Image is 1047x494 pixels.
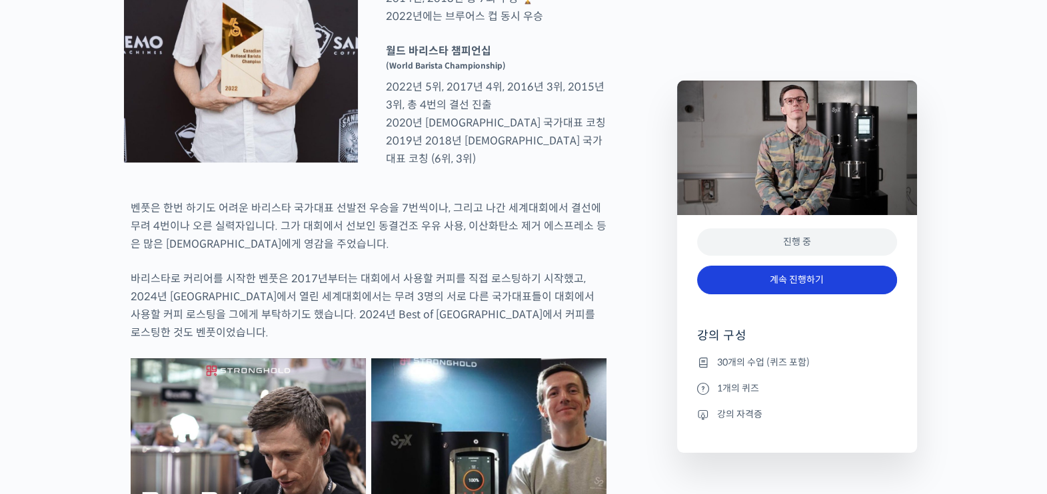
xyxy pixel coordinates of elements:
span: 대화 [122,404,138,415]
p: 바리스타로 커리어를 시작한 벤풋은 2017년부터는 대회에서 사용할 커피를 직접 로스팅하기 시작했고, 2024년 [GEOGRAPHIC_DATA]에서 열린 세계대회에서는 무려 3... [131,270,606,342]
div: 진행 중 [697,228,897,256]
a: 홈 [4,383,88,417]
strong: 월드 바리스타 챔피언십 [386,44,491,58]
span: 설정 [206,403,222,414]
span: 홈 [42,403,50,414]
a: 대화 [88,383,172,417]
a: 계속 진행하기 [697,266,897,294]
li: 1개의 퀴즈 [697,380,897,396]
li: 강의 자격증 [697,406,897,422]
h4: 강의 구성 [697,328,897,354]
p: 벤풋은 한번 하기도 어려운 바리스타 국가대표 선발전 우승을 7번씩이나, 그리고 나간 세계대회에서 결선에 무려 4번이나 오른 실력자입니다. 그가 대회에서 선보인 동결건조 우유 ... [131,199,606,253]
li: 30개의 수업 (퀴즈 포함) [697,354,897,370]
a: 설정 [172,383,256,417]
p: 2022년 5위, 2017년 4위, 2016년 3위, 2015년 3위, 총 4번의 결선 진출 2020년 [DEMOGRAPHIC_DATA] 국가대표 코칭 2019년 2018년 ... [379,42,613,168]
sup: (World Barista Championship) [386,61,506,71]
